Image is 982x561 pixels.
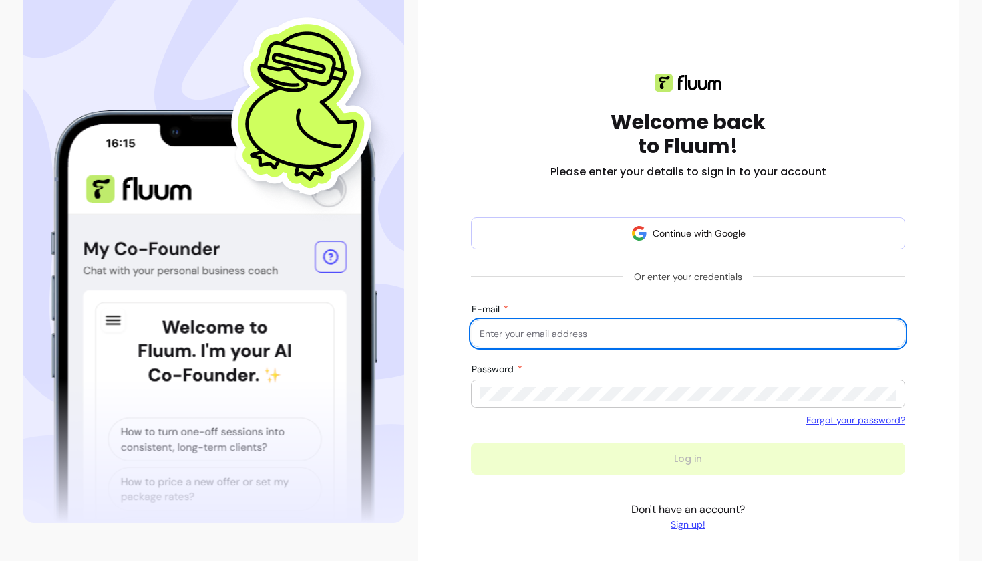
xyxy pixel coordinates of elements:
button: Continue with Google [471,217,905,249]
h1: Welcome back to Fluum! [611,110,766,158]
a: Sign up! [631,518,745,531]
input: Password [480,387,896,401]
img: Fluum logo [655,74,721,92]
a: Forgot your password? [806,413,905,427]
span: Or enter your credentials [623,265,753,289]
img: avatar [631,225,647,241]
input: E-mail [480,327,896,340]
span: Password [472,363,516,375]
h2: Please enter your details to sign in to your account [550,164,826,180]
span: E-mail [472,303,502,315]
p: Don't have an account? [631,501,745,531]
